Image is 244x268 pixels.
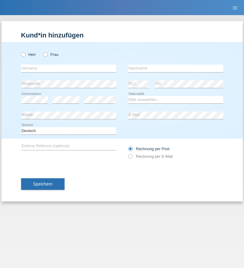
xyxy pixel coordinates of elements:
[128,154,173,159] label: Rechnung per E-Mail
[33,182,52,186] span: Speichern
[21,31,223,39] h1: Kund*in hinzufügen
[128,147,132,154] input: Rechnung per Post
[128,147,170,151] label: Rechnung per Post
[21,52,36,57] label: Herr
[229,6,241,9] a: menu
[21,178,65,190] button: Speichern
[232,5,238,11] i: menu
[43,52,47,56] input: Frau
[128,154,132,162] input: Rechnung per E-Mail
[21,52,25,56] input: Herr
[43,52,59,57] label: Frau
